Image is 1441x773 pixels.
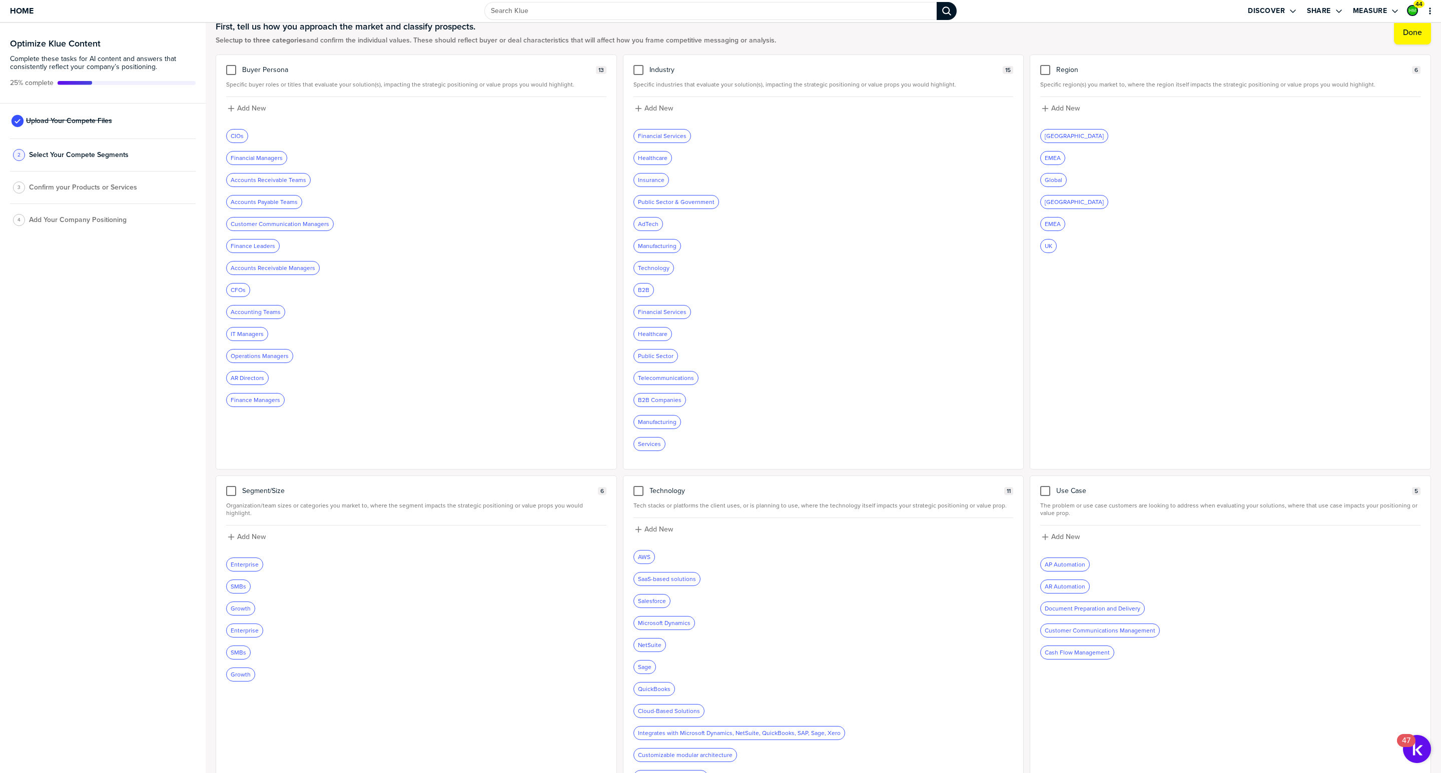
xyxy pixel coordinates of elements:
[1408,6,1417,15] img: 793f136a0a312f0f9edf512c0c141413-sml.png
[10,39,196,48] h3: Optimize Klue Content
[1005,66,1011,74] span: 15
[226,502,606,517] span: Organization/team sizes or categories you market to, where the segment impacts the strategic posi...
[1415,0,1422,8] span: 44
[1040,81,1420,88] span: Specific region(s) you market to, where the region itself impacts the strategic positioning or va...
[1403,27,1422,37] label: Done
[633,81,1014,88] span: Specific industries that evaluate your solution(s), impacting the strategic positioning or value ...
[29,183,137,191] span: Confirm your Products or Services
[26,117,112,125] span: Upload Your Compete Files
[1040,502,1420,517] span: The problem or use case customers are looking to address when evaluating your solutions, where th...
[1307,6,1331,15] label: Share
[226,81,606,88] span: Specific buyer roles or titles that evaluate your solution(s), impacting the strategic positionin...
[216,36,776,44] span: Select and confirm the individual values. These should reflect buyer or deal characteristics that...
[242,66,288,74] span: Buyer Persona
[237,532,266,541] label: Add New
[1040,531,1420,542] button: Add New
[1402,740,1410,753] div: 47
[649,487,685,495] span: Technology
[18,216,21,223] span: 4
[600,487,604,495] span: 6
[18,151,21,158] span: 2
[1403,735,1431,763] button: Open Resource Center, 47 new notifications
[644,525,673,534] label: Add New
[937,2,957,20] div: Search Klue
[18,183,21,191] span: 3
[237,104,266,113] label: Add New
[10,6,34,15] span: Home
[649,66,674,74] span: Industry
[1394,20,1431,44] button: Done
[633,524,1014,535] button: Add New
[226,531,606,542] button: Add New
[1040,103,1420,114] button: Add New
[226,103,606,114] button: Add New
[484,2,937,20] input: Search Klue
[29,151,129,159] span: Select Your Compete Segments
[216,20,776,32] h1: First, tell us how you approach the market and classify prospects.
[633,103,1014,114] button: Add New
[1007,487,1011,495] span: 11
[1353,6,1387,15] label: Measure
[29,216,127,224] span: Add Your Company Positioning
[1406,4,1419,17] a: Edit Profile
[1414,487,1418,495] span: 5
[235,35,306,45] strong: up to three categories
[598,66,604,74] span: 13
[1056,66,1078,74] span: Region
[1051,104,1080,113] label: Add New
[10,79,54,87] span: Active
[633,502,1014,509] span: Tech stacks or platforms the client uses, or is planning to use, where the technology itself impa...
[242,487,285,495] span: Segment/Size
[10,55,196,71] span: Complete these tasks for AI content and answers that consistently reflect your company’s position...
[1248,6,1285,15] label: Discover
[1414,66,1418,74] span: 6
[644,104,673,113] label: Add New
[1407,5,1418,16] div: Haadia Mir
[1051,532,1080,541] label: Add New
[1056,487,1086,495] span: Use Case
